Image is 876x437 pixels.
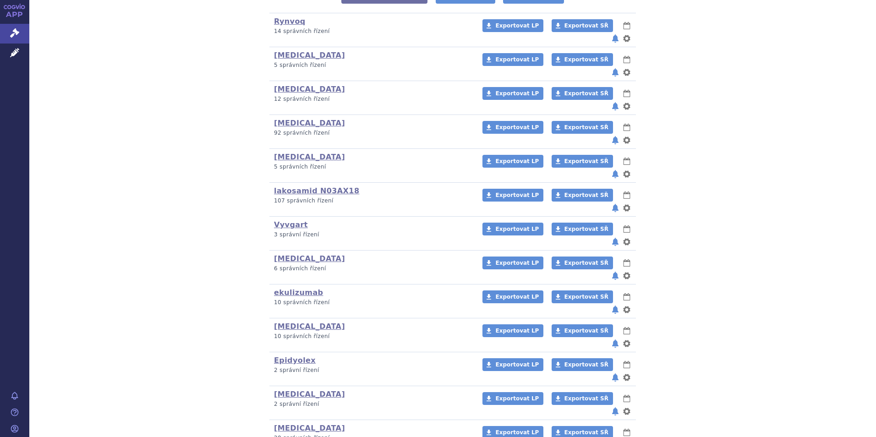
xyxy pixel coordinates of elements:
a: Exportovat LP [482,223,543,235]
span: Exportovat SŘ [564,361,608,368]
button: lhůty [622,122,631,133]
button: nastavení [622,304,631,315]
a: Exportovat SŘ [552,392,613,405]
button: notifikace [611,236,620,247]
span: Exportovat SŘ [564,22,608,29]
a: Exportovat LP [482,121,543,134]
span: Exportovat SŘ [564,294,608,300]
a: Exportovat LP [482,324,543,337]
a: [MEDICAL_DATA] [274,51,345,60]
span: Exportovat LP [495,294,539,300]
button: nastavení [622,202,631,213]
a: Exportovat LP [482,155,543,168]
p: 14 správních řízení [274,27,471,35]
a: Exportovat SŘ [552,19,613,32]
a: Exportovat SŘ [552,53,613,66]
span: Exportovat LP [495,328,539,334]
button: lhůty [622,88,631,99]
span: Exportovat LP [495,395,539,402]
button: notifikace [611,304,620,315]
button: notifikace [611,270,620,281]
span: Exportovat SŘ [564,260,608,266]
a: Exportovat LP [482,290,543,303]
a: [MEDICAL_DATA] [274,85,345,93]
a: Exportovat LP [482,87,543,100]
a: ekulizumab [274,288,323,297]
a: Epidyolex [274,356,316,365]
span: Exportovat LP [495,192,539,198]
button: notifikace [611,372,620,383]
a: Exportovat SŘ [552,87,613,100]
span: Exportovat LP [495,260,539,266]
a: Vyvgart [274,220,308,229]
span: Exportovat LP [495,22,539,29]
button: notifikace [611,169,620,180]
button: nastavení [622,33,631,44]
a: [MEDICAL_DATA] [274,119,345,127]
button: lhůty [622,156,631,167]
p: 2 správní řízení [274,366,471,374]
span: Exportovat SŘ [564,158,608,164]
span: Exportovat SŘ [564,124,608,131]
a: [MEDICAL_DATA] [274,254,345,263]
a: Exportovat SŘ [552,358,613,371]
span: Exportovat SŘ [564,328,608,334]
button: lhůty [622,257,631,268]
a: Exportovat SŘ [552,257,613,269]
span: Exportovat SŘ [564,90,608,97]
button: notifikace [611,135,620,146]
button: notifikace [611,338,620,349]
button: nastavení [622,406,631,417]
p: 5 správních řízení [274,163,471,171]
span: Exportovat LP [495,124,539,131]
p: 6 správních řízení [274,265,471,273]
p: 3 správní řízení [274,231,471,239]
a: [MEDICAL_DATA] [274,390,345,399]
a: Exportovat LP [482,19,543,32]
span: Exportovat LP [495,429,539,436]
a: Exportovat SŘ [552,290,613,303]
span: Exportovat SŘ [564,56,608,63]
button: nastavení [622,372,631,383]
button: lhůty [622,190,631,201]
button: nastavení [622,67,631,78]
a: Exportovat LP [482,392,543,405]
button: notifikace [611,406,620,417]
span: Exportovat SŘ [564,429,608,436]
span: Exportovat LP [495,226,539,232]
a: Exportovat LP [482,53,543,66]
button: lhůty [622,393,631,404]
span: Exportovat LP [495,158,539,164]
button: lhůty [622,54,631,65]
p: 5 správních řízení [274,61,471,69]
a: [MEDICAL_DATA] [274,153,345,161]
button: lhůty [622,20,631,31]
a: lakosamid N03AX18 [274,186,359,195]
button: nastavení [622,236,631,247]
a: Exportovat SŘ [552,324,613,337]
p: 10 správních řízení [274,333,471,340]
span: Exportovat SŘ [564,192,608,198]
button: notifikace [611,202,620,213]
a: Rynvoq [274,17,306,26]
a: Exportovat LP [482,358,543,371]
a: Exportovat SŘ [552,121,613,134]
button: nastavení [622,270,631,281]
button: nastavení [622,101,631,112]
button: lhůty [622,359,631,370]
p: 2 správní řízení [274,400,471,408]
p: 12 správních řízení [274,95,471,103]
button: lhůty [622,325,631,336]
a: Exportovat LP [482,189,543,202]
a: Exportovat SŘ [552,189,613,202]
a: Exportovat SŘ [552,155,613,168]
button: nastavení [622,135,631,146]
button: nastavení [622,169,631,180]
span: Exportovat LP [495,56,539,63]
p: 107 správních řízení [274,197,471,205]
a: [MEDICAL_DATA] [274,322,345,331]
p: 10 správních řízení [274,299,471,306]
button: lhůty [622,224,631,235]
button: notifikace [611,101,620,112]
a: Exportovat LP [482,257,543,269]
